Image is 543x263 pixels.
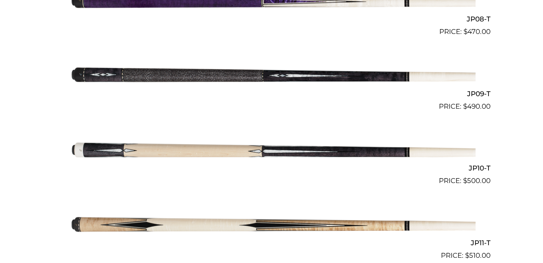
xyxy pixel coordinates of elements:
span: $ [465,251,469,259]
bdi: 470.00 [463,27,491,36]
h2: JP10-T [53,161,491,176]
img: JP09-T [68,40,476,108]
img: JP11-T [68,189,476,257]
h2: JP08-T [53,12,491,27]
a: JP10-T $500.00 [53,115,491,186]
bdi: 500.00 [463,177,491,185]
span: $ [463,27,468,36]
span: $ [463,177,467,185]
a: JP11-T $510.00 [53,189,491,261]
img: JP10-T [68,115,476,183]
bdi: 510.00 [465,251,491,259]
bdi: 490.00 [463,102,491,110]
h2: JP11-T [53,235,491,250]
span: $ [463,102,467,110]
h2: JP09-T [53,86,491,101]
a: JP09-T $490.00 [53,40,491,112]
